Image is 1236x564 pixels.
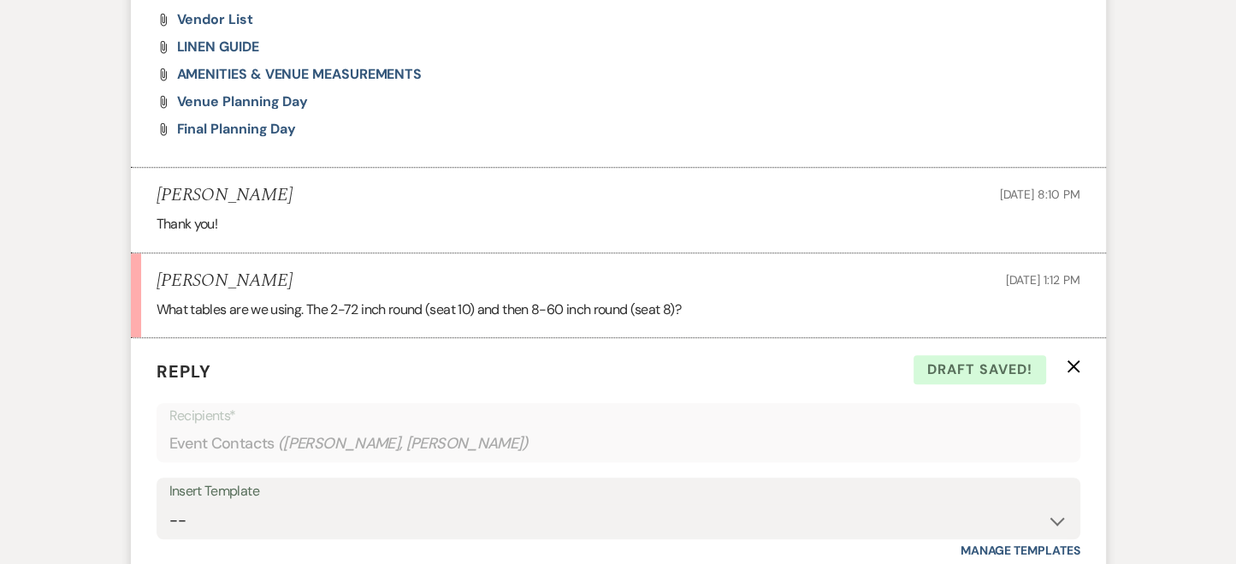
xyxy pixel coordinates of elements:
[157,213,1080,235] div: Thank you!
[914,355,1046,384] span: Draft saved!
[177,40,259,54] a: LINEN GUIDE
[177,68,423,81] a: AMENITIES & VENUE MEASUREMENTS
[157,360,211,383] span: Reply
[177,122,297,136] a: Final Planning Day
[157,299,1080,321] div: What tables are we using. The 2-72 inch round (seat 10) and then 8-60 inch round (seat 8)?
[999,187,1079,202] span: [DATE] 8:10 PM
[177,13,253,27] a: Vendor List
[1005,272,1079,288] span: [DATE] 1:12 PM
[177,65,423,83] span: AMENITIES & VENUE MEASUREMENTS
[961,543,1080,558] a: Manage Templates
[177,10,253,28] span: Vendor List
[177,95,309,109] a: Venue Planning Day
[278,432,529,455] span: ( [PERSON_NAME], [PERSON_NAME] )
[169,427,1067,460] div: Event Contacts
[169,405,1067,427] p: Recipients*
[177,92,309,110] span: Venue Planning Day
[177,38,259,56] span: LINEN GUIDE
[169,479,1067,504] div: Insert Template
[157,185,293,206] h5: [PERSON_NAME]
[177,120,297,138] span: Final Planning Day
[157,270,293,292] h5: [PERSON_NAME]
